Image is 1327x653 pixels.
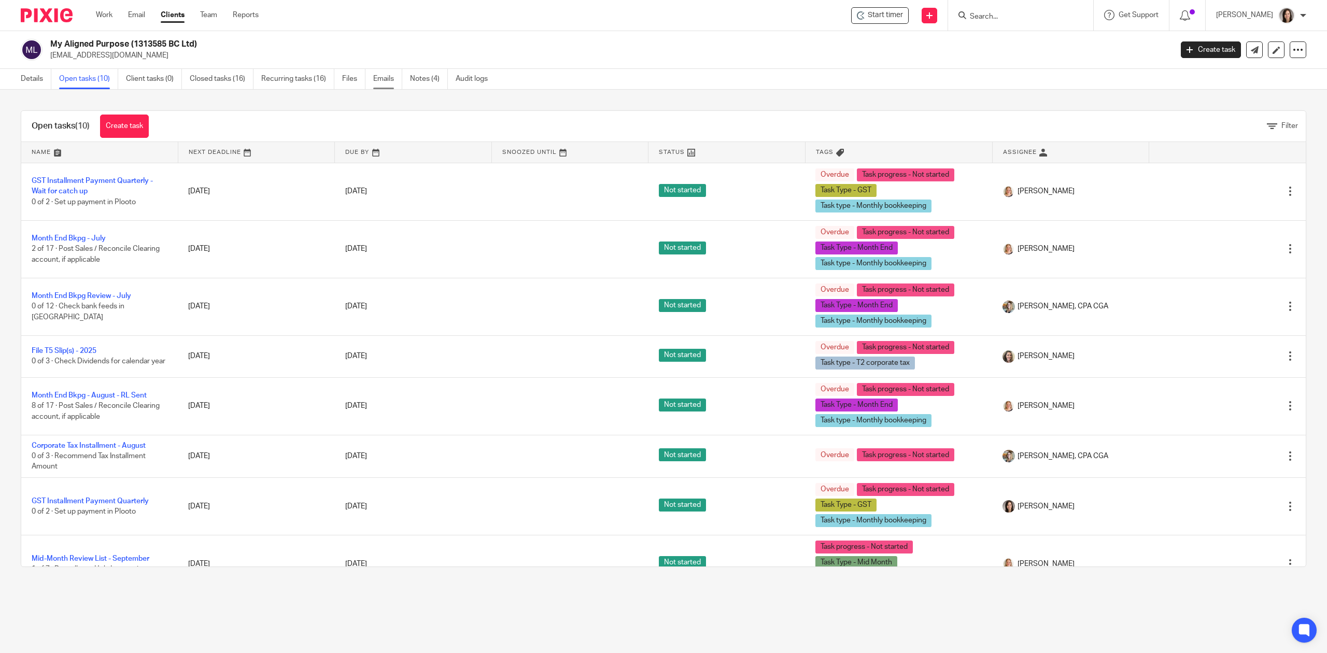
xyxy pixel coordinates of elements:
span: Not started [659,399,706,411]
a: Open tasks (10) [59,69,118,89]
span: Task Type - Month End [815,299,898,312]
img: Screenshot%202025-09-16%20114050.png [1003,243,1015,255]
a: Audit logs [456,69,496,89]
h2: My Aligned Purpose (1313585 BC Ltd) [50,39,942,50]
span: Task progress - Not started [857,226,954,239]
a: Create task [100,115,149,138]
img: Danielle%20photo.jpg [1278,7,1295,24]
span: 0 of 2 · Set up payment in Plooto [32,198,136,206]
td: [DATE] [178,477,334,535]
a: Closed tasks (16) [190,69,253,89]
span: Not started [659,242,706,254]
span: Task progress - Not started [857,383,954,396]
span: Overdue [815,168,854,181]
span: 0 of 3 · Recommend Tax Installment Amount [32,452,146,471]
a: Create task [1181,41,1241,58]
a: Files [342,69,365,89]
input: Search [969,12,1062,22]
span: Not started [659,556,706,569]
td: [DATE] [178,163,334,220]
span: [DATE] [345,188,367,195]
span: Task progress - Not started [857,448,954,461]
img: Chrissy%20McGale%20Bio%20Pic%201.jpg [1003,450,1015,462]
img: Pixie [21,8,73,22]
span: [PERSON_NAME] [1018,351,1075,361]
span: Overdue [815,283,854,296]
td: [DATE] [178,278,334,335]
span: Filter [1281,122,1298,130]
span: Task progress - Not started [857,341,954,354]
a: Team [200,10,217,20]
span: [PERSON_NAME] [1018,501,1075,512]
span: 0 of 3 · Check Dividends for calendar year [32,358,165,365]
a: Notes (4) [410,69,448,89]
span: Task type - T2 corporate tax [815,357,915,370]
span: Task progress - Not started [857,168,954,181]
td: [DATE] [178,377,334,435]
span: (10) [75,122,90,130]
span: [DATE] [345,303,367,310]
h1: Open tasks [32,121,90,132]
span: Task type - Monthly bookkeeping [815,315,931,328]
span: [DATE] [345,503,367,510]
span: Task Type - Month End [815,399,898,411]
p: [PERSON_NAME] [1216,10,1273,20]
span: Task type - Monthly bookkeeping [815,514,931,527]
span: [PERSON_NAME] [1018,401,1075,411]
a: Emails [373,69,402,89]
span: Overdue [815,341,854,354]
span: [PERSON_NAME] [1018,244,1075,254]
a: Client tasks (0) [126,69,182,89]
td: [DATE] [178,535,334,592]
a: Work [96,10,112,20]
a: Reports [233,10,259,20]
img: IMG_7896.JPG [1003,350,1015,363]
span: Task Type - Mid Month [815,556,897,569]
span: [PERSON_NAME] [1018,559,1075,569]
span: Not started [659,448,706,461]
img: Chrissy%20McGale%20Bio%20Pic%201.jpg [1003,301,1015,313]
span: [PERSON_NAME], CPA CGA [1018,301,1108,311]
span: Tags [816,149,834,155]
span: [DATE] [345,560,367,567]
span: Task Type - Month End [815,242,898,254]
span: [PERSON_NAME] [1018,186,1075,196]
span: Task type - Monthly bookkeeping [815,200,931,212]
span: 8 of 17 · Post Sales / Reconcile Clearing account, if applicable [32,402,160,420]
span: Task type - Monthly bookkeeping [815,414,931,427]
span: Task Type - GST [815,499,877,512]
span: Not started [659,499,706,512]
div: My Aligned Purpose (1313585 BC Ltd) [851,7,909,24]
img: Danielle%20photo.jpg [1003,500,1015,513]
a: GST Installment Payment Quarterly [32,498,149,505]
td: [DATE] [178,220,334,278]
span: Get Support [1119,11,1159,19]
a: Email [128,10,145,20]
span: 1 of 7 · Post all new Hubdoc receipts [32,565,149,573]
a: Recurring tasks (16) [261,69,334,89]
td: [DATE] [178,435,334,477]
span: Not started [659,184,706,197]
a: Month End Bkpg - July [32,235,106,242]
img: Screenshot%202025-09-16%20114050.png [1003,400,1015,413]
a: Details [21,69,51,89]
span: 0 of 12 · Check bank feeds in [GEOGRAPHIC_DATA] [32,303,124,321]
span: Task Type - GST [815,184,877,197]
img: Screenshot%202025-09-16%20114050.png [1003,558,1015,570]
a: GST Installment Payment Quarterly - Wait for catch up [32,177,153,195]
a: Month End Bkpg Review - July [32,292,131,300]
img: svg%3E [21,39,43,61]
span: 2 of 17 · Post Sales / Reconcile Clearing account, if applicable [32,245,160,263]
span: [PERSON_NAME], CPA CGA [1018,451,1108,461]
p: [EMAIL_ADDRESS][DOMAIN_NAME] [50,50,1165,61]
span: Task progress - Not started [857,483,954,496]
span: [DATE] [345,245,367,252]
span: [DATE] [345,452,367,460]
span: Overdue [815,448,854,461]
span: Snoozed Until [502,149,557,155]
span: Status [659,149,685,155]
td: [DATE] [178,335,334,377]
span: Start timer [868,10,903,21]
span: Not started [659,299,706,312]
span: 0 of 2 · Set up payment in Plooto [32,508,136,515]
